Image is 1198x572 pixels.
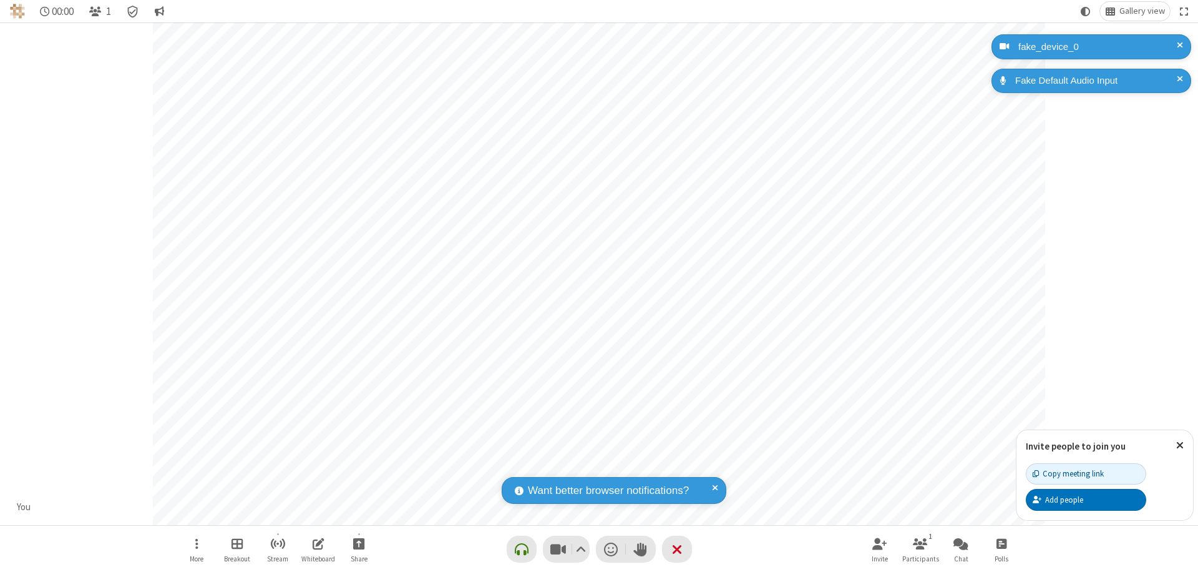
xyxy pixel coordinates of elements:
[190,555,203,563] span: More
[1014,40,1182,54] div: fake_device_0
[1119,6,1165,16] span: Gallery view
[299,531,337,567] button: Open shared whiteboard
[1033,468,1104,480] div: Copy meeting link
[954,555,968,563] span: Chat
[259,531,296,567] button: Start streaming
[626,536,656,563] button: Raise hand
[596,536,626,563] button: Send a reaction
[1026,489,1146,510] button: Add people
[1011,74,1182,88] div: Fake Default Audio Input
[12,500,36,515] div: You
[572,536,589,563] button: Video setting
[351,555,368,563] span: Share
[1167,430,1193,461] button: Close popover
[301,555,335,563] span: Whiteboard
[925,531,936,542] div: 1
[902,531,939,567] button: Open participant list
[35,2,79,21] div: Timer
[507,536,537,563] button: Connect your audio
[106,6,111,17] span: 1
[224,555,250,563] span: Breakout
[149,2,169,21] button: Conversation
[340,531,377,567] button: Start sharing
[1175,2,1194,21] button: Fullscreen
[1076,2,1096,21] button: Using system theme
[983,531,1020,567] button: Open poll
[942,531,980,567] button: Open chat
[528,483,689,499] span: Want better browser notifications?
[267,555,288,563] span: Stream
[218,531,256,567] button: Manage Breakout Rooms
[1100,2,1170,21] button: Change layout
[872,555,888,563] span: Invite
[662,536,692,563] button: End or leave meeting
[902,555,939,563] span: Participants
[1026,440,1126,452] label: Invite people to join you
[178,531,215,567] button: Open menu
[1026,463,1146,485] button: Copy meeting link
[84,2,116,21] button: Open participant list
[995,555,1008,563] span: Polls
[121,2,145,21] div: Meeting details Encryption enabled
[543,536,590,563] button: Stop video (⌘+Shift+V)
[861,531,898,567] button: Invite participants (⌘+Shift+I)
[10,4,25,19] img: QA Selenium DO NOT DELETE OR CHANGE
[52,6,74,17] span: 00:00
